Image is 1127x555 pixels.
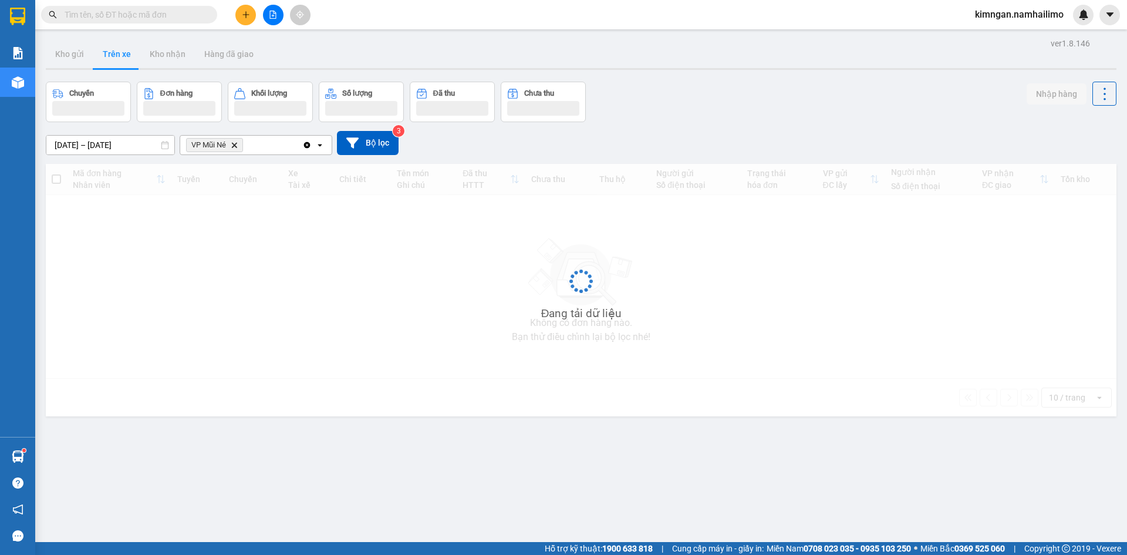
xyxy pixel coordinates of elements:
[662,542,663,555] span: |
[137,82,222,122] button: Đơn hàng
[767,542,911,555] span: Miền Nam
[672,542,764,555] span: Cung cấp máy in - giấy in:
[12,504,23,515] span: notification
[46,82,131,122] button: Chuyến
[49,11,57,19] span: search
[12,47,24,59] img: solution-icon
[245,139,247,151] input: Selected VP Mũi Né.
[46,40,93,68] button: Kho gửi
[263,5,284,25] button: file-add
[966,7,1073,22] span: kimngan.namhailimo
[140,40,195,68] button: Kho nhận
[1099,5,1120,25] button: caret-down
[1078,9,1089,20] img: icon-new-feature
[65,8,203,21] input: Tìm tên, số ĐT hoặc mã đơn
[235,5,256,25] button: plus
[12,76,24,89] img: warehouse-icon
[12,477,23,489] span: question-circle
[231,142,238,149] svg: Delete
[302,140,312,150] svg: Clear all
[93,40,140,68] button: Trên xe
[914,546,917,551] span: ⚪️
[804,544,911,553] strong: 0708 023 035 - 0935 103 250
[195,40,263,68] button: Hàng đã giao
[186,138,243,152] span: VP Mũi Né, close by backspace
[602,544,653,553] strong: 1900 633 818
[410,82,495,122] button: Đã thu
[160,89,193,97] div: Đơn hàng
[393,125,404,137] sup: 3
[337,131,399,155] button: Bộ lọc
[920,542,1005,555] span: Miền Bắc
[315,140,325,150] svg: open
[319,82,404,122] button: Số lượng
[10,8,25,25] img: logo-vxr
[12,450,24,463] img: warehouse-icon
[1062,544,1070,553] span: copyright
[433,89,455,97] div: Đã thu
[296,11,304,19] span: aim
[290,5,311,25] button: aim
[342,89,372,97] div: Số lượng
[1051,37,1090,50] div: ver 1.8.146
[191,140,226,150] span: VP Mũi Né
[1105,9,1115,20] span: caret-down
[524,89,554,97] div: Chưa thu
[228,82,313,122] button: Khối lượng
[954,544,1005,553] strong: 0369 525 060
[1014,542,1015,555] span: |
[501,82,586,122] button: Chưa thu
[269,11,277,19] span: file-add
[242,11,250,19] span: plus
[541,305,622,322] div: Đang tải dữ liệu
[46,136,174,154] input: Select a date range.
[545,542,653,555] span: Hỗ trợ kỹ thuật:
[251,89,287,97] div: Khối lượng
[12,530,23,541] span: message
[1027,83,1086,105] button: Nhập hàng
[69,89,94,97] div: Chuyến
[22,449,26,452] sup: 1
